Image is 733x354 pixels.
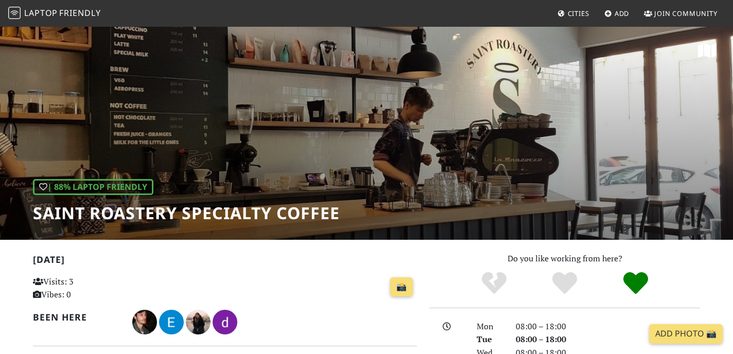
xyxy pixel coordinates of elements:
[615,9,630,18] span: Add
[213,315,237,327] span: daria iliev
[8,5,101,23] a: LaptopFriendly LaptopFriendly
[33,179,153,196] div: | 88% Laptop Friendly
[470,333,510,346] div: Tue
[429,252,700,265] p: Do you like working from here?
[186,310,211,334] img: 1383-leticia.jpg
[510,320,706,333] div: 08:00 – 18:00
[600,271,671,296] div: Definitely!
[33,275,153,302] p: Visits: 3 Vibes: 0
[510,333,706,346] div: 08:00 – 18:00
[8,7,21,19] img: LaptopFriendly
[132,315,159,327] span: Calin Radu
[59,7,100,19] span: Friendly
[24,7,58,19] span: Laptop
[568,9,589,18] span: Cities
[132,310,157,334] img: 4783-calin.jpg
[470,320,510,333] div: Mon
[159,310,184,334] img: 4040-ieghor.jpg
[33,203,340,223] h1: Saint Roastery Specialty Coffee
[553,4,594,23] a: Cities
[640,4,722,23] a: Join Community
[186,315,213,327] span: Letícia Ramalho
[390,277,413,297] a: 📸
[529,271,600,296] div: Yes
[600,4,634,23] a: Add
[654,9,718,18] span: Join Community
[159,315,186,327] span: Егор Тихонов
[33,254,417,269] h2: [DATE]
[459,271,530,296] div: No
[213,310,237,334] img: 1496-daria.jpg
[33,312,120,323] h2: Been here
[649,324,723,344] a: Add Photo 📸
